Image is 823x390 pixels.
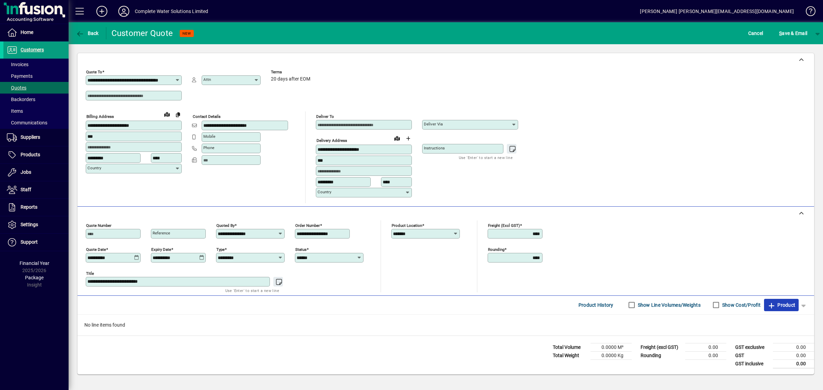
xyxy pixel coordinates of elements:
td: 0.0000 Kg [591,351,632,359]
a: View on map [162,109,172,120]
span: Backorders [7,97,35,102]
span: Suppliers [21,134,40,140]
span: Quotes [7,85,26,90]
button: Product History [576,299,616,311]
button: Product [764,299,799,311]
a: Reports [3,199,69,216]
a: Jobs [3,164,69,181]
a: Invoices [3,59,69,70]
div: [PERSON_NAME] [PERSON_NAME][EMAIL_ADDRESS][DOMAIN_NAME] [640,6,794,17]
mat-hint: Use 'Enter' to start a new line [459,154,513,161]
mat-label: Title [86,271,94,276]
span: ave & Email [779,28,807,39]
mat-label: Type [216,247,225,252]
mat-label: Freight (excl GST) [488,223,520,228]
mat-label: Reference [153,231,170,235]
td: Total Weight [549,351,591,359]
span: Home [21,29,33,35]
span: Products [21,152,40,157]
span: Financial Year [20,260,49,266]
span: Settings [21,222,38,227]
span: Terms [271,70,312,74]
mat-label: Order number [295,223,320,228]
mat-label: Country [318,190,331,194]
a: Staff [3,181,69,198]
mat-label: Phone [203,145,214,150]
mat-label: Attn [203,77,211,82]
mat-label: Deliver via [424,122,443,126]
mat-label: Deliver To [316,114,334,119]
span: Product History [579,300,613,310]
a: Settings [3,216,69,233]
span: Jobs [21,169,31,175]
td: GST inclusive [732,359,773,368]
button: Cancel [747,27,765,39]
mat-label: Instructions [424,146,445,150]
a: Support [3,234,69,251]
a: Products [3,146,69,163]
button: Copy to Delivery address [172,109,183,120]
div: No line items found [77,315,814,336]
a: Knowledge Base [801,1,814,24]
mat-hint: Use 'Enter' to start a new line [225,287,279,294]
span: Items [7,108,23,114]
td: Total Volume [549,343,591,351]
label: Show Cost/Profit [721,302,761,308]
td: Rounding [637,351,685,359]
a: Communications [3,117,69,129]
a: Home [3,24,69,41]
mat-label: Country [87,166,101,170]
mat-label: Expiry date [151,247,171,252]
mat-label: Product location [392,223,422,228]
mat-label: Status [295,247,307,252]
span: Staff [21,187,31,192]
td: 0.00 [685,343,726,351]
mat-label: Quote date [86,247,106,252]
button: Back [74,27,100,39]
div: Complete Water Solutions Limited [135,6,208,17]
span: S [779,31,782,36]
div: Customer Quote [111,28,173,39]
button: Choose address [403,133,414,144]
span: Invoices [7,62,28,67]
label: Show Line Volumes/Weights [636,302,701,308]
a: Items [3,105,69,117]
mat-label: Quote number [86,223,111,228]
mat-label: Quote To [86,70,102,74]
mat-label: Quoted by [216,223,235,228]
td: GST [732,351,773,359]
td: 0.0000 M³ [591,343,632,351]
span: Reports [21,204,37,210]
span: Customers [21,47,44,52]
a: Backorders [3,94,69,105]
span: Communications [7,120,47,125]
td: 0.00 [773,359,814,368]
span: Support [21,239,38,245]
a: Payments [3,70,69,82]
td: Freight (excl GST) [637,343,685,351]
span: Cancel [748,28,763,39]
td: 0.00 [773,343,814,351]
span: 20 days after EOM [271,76,310,82]
td: 0.00 [773,351,814,359]
span: Product [767,300,795,310]
button: Add [91,5,113,17]
button: Profile [113,5,135,17]
span: Payments [7,73,33,79]
span: Back [76,31,99,36]
a: Suppliers [3,129,69,146]
app-page-header-button: Back [69,27,106,39]
mat-label: Rounding [488,247,504,252]
td: 0.00 [685,351,726,359]
span: NEW [182,31,191,36]
a: Quotes [3,82,69,94]
mat-label: Mobile [203,134,215,139]
td: GST exclusive [732,343,773,351]
span: Package [25,275,44,280]
a: View on map [392,133,403,144]
button: Save & Email [776,27,811,39]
